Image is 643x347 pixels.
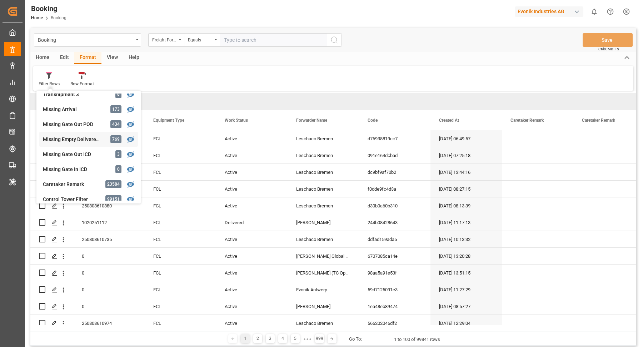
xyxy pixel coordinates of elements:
[430,315,502,331] div: [DATE] 12:29:04
[30,130,73,147] div: Press SPACE to select this row.
[30,281,73,298] div: Press SPACE to select this row.
[430,281,502,298] div: [DATE] 11:27:29
[43,166,105,173] div: Missing Gate In ICD
[145,298,216,315] div: FCL
[43,196,105,203] div: Control Tower Filter
[30,197,73,214] div: Press SPACE to select this row.
[145,214,216,231] div: FCL
[31,3,66,14] div: Booking
[359,265,430,281] div: 98aa5a91e53f
[188,35,212,43] div: Equals
[359,181,430,197] div: f0dde9fc4d3a
[115,165,121,173] div: 0
[430,248,502,264] div: [DATE] 13:20:28
[359,214,430,231] div: 244b08428643
[145,130,216,147] div: FCL
[31,15,43,20] a: Home
[73,231,145,247] div: 250808610735
[288,147,359,164] div: Leschaco Bremen
[288,214,359,231] div: [PERSON_NAME]
[153,118,184,123] span: Equipment Type
[430,265,502,281] div: [DATE] 13:51:15
[327,33,342,47] button: search button
[73,248,145,264] div: 0
[349,336,362,343] div: Go To:
[74,52,101,64] div: Format
[30,231,73,248] div: Press SPACE to select this row.
[145,265,216,281] div: FCL
[394,336,440,343] div: 1 to 100 of 99841 rows
[288,265,359,281] div: [PERSON_NAME] (TC Operator)
[43,91,105,98] div: Transhipment 3
[30,164,73,181] div: Press SPACE to select this row.
[515,6,583,17] div: Evonik Industries AG
[216,197,288,214] div: Active
[70,81,94,87] div: Row Format
[55,52,74,64] div: Edit
[303,336,311,342] div: ● ● ●
[288,164,359,180] div: Leschaco Bremen
[241,334,250,343] div: 1
[216,298,288,315] div: Active
[145,181,216,197] div: FCL
[216,265,288,281] div: Active
[288,315,359,331] div: Leschaco Bremen
[152,35,176,43] div: Freight Forwarder's Reference No.
[291,334,300,343] div: 5
[30,265,73,281] div: Press SPACE to select this row.
[145,231,216,247] div: FCL
[145,281,216,298] div: FCL
[43,106,105,113] div: Missing Arrival
[510,118,544,123] span: Caretaker Remark
[225,118,248,123] span: Work Status
[101,52,123,64] div: View
[30,52,55,64] div: Home
[430,147,502,164] div: [DATE] 07:25:18
[73,298,145,315] div: 0
[145,315,216,331] div: FCL
[359,281,430,298] div: 59d7125091e3
[288,197,359,214] div: Leschaco Bremen
[278,334,287,343] div: 4
[216,214,288,231] div: Delivered
[105,180,121,188] div: 23584
[288,281,359,298] div: Evonik Antwerp
[598,46,619,52] span: Ctrl/CMD + S
[359,197,430,214] div: d30b0a60b310
[430,181,502,197] div: [DATE] 08:27:15
[216,315,288,331] div: Active
[30,298,73,315] div: Press SPACE to select this row.
[43,151,105,158] div: Missing Gate Out ICD
[216,147,288,164] div: Active
[216,130,288,147] div: Active
[110,120,121,128] div: 434
[430,197,502,214] div: [DATE] 08:13:39
[105,195,121,203] div: 99151
[216,181,288,197] div: Active
[148,33,184,47] button: open menu
[34,33,141,47] button: open menu
[359,315,430,331] div: 566202046df2
[253,334,262,343] div: 2
[43,181,105,188] div: Caretaker Remark
[216,281,288,298] div: Active
[73,315,145,331] div: 250808610974
[515,5,586,18] button: Evonik Industries AG
[359,298,430,315] div: 1ea48eb89474
[39,81,60,87] div: Filter Rows
[430,130,502,147] div: [DATE] 06:49:57
[582,118,615,123] span: Caretaker Remark
[184,33,220,47] button: open menu
[359,248,430,264] div: 6707085ca14e
[30,248,73,265] div: Press SPACE to select this row.
[359,147,430,164] div: 091e164dcbad
[43,121,105,128] div: Missing Gate Out POD
[359,231,430,247] div: ddfad159ada5
[368,118,378,123] span: Code
[38,35,133,44] div: Booking
[216,231,288,247] div: Active
[43,136,105,143] div: Missing Empty Delivered Depot
[123,52,145,64] div: Help
[145,164,216,180] div: FCL
[30,315,73,332] div: Press SPACE to select this row.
